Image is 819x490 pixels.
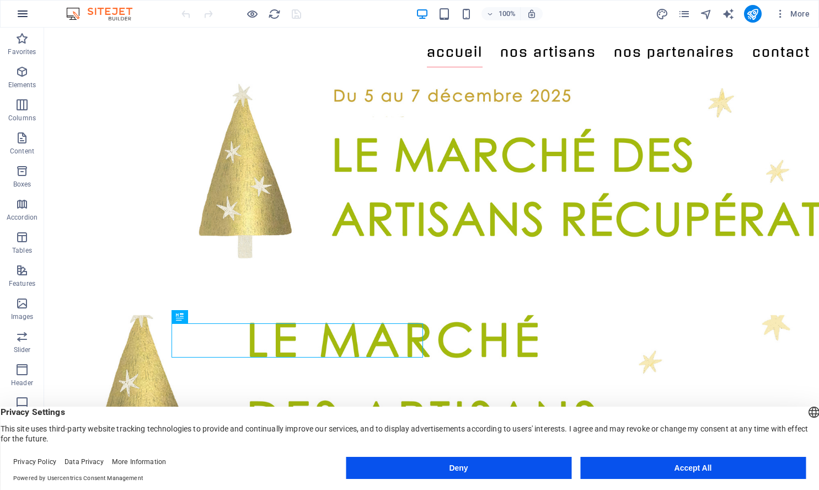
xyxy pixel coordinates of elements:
[498,7,516,20] h6: 100%
[7,213,38,222] p: Accordion
[527,9,537,19] i: On resize automatically adjust zoom level to fit chosen device.
[481,7,521,20] button: 100%
[268,8,281,20] i: Reload page
[722,8,735,20] i: AI Writer
[744,5,762,23] button: publish
[245,7,259,20] button: Click here to leave preview mode and continue editing
[10,147,34,156] p: Content
[12,246,32,255] p: Tables
[14,345,31,354] p: Slider
[8,47,36,56] p: Favorites
[770,5,814,23] button: More
[678,8,690,20] i: Pages (Ctrl+Alt+S)
[775,8,810,19] span: More
[722,7,735,20] button: text_generator
[700,7,713,20] button: navigator
[656,7,669,20] button: design
[11,379,33,387] p: Header
[9,279,35,288] p: Features
[11,312,34,321] p: Images
[656,8,668,20] i: Design (Ctrl+Alt+Y)
[678,7,691,20] button: pages
[267,7,281,20] button: reload
[63,7,146,20] img: Editor Logo
[8,81,36,89] p: Elements
[700,8,713,20] i: Navigator
[746,8,759,20] i: Publish
[13,180,31,189] p: Boxes
[8,114,36,122] p: Columns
